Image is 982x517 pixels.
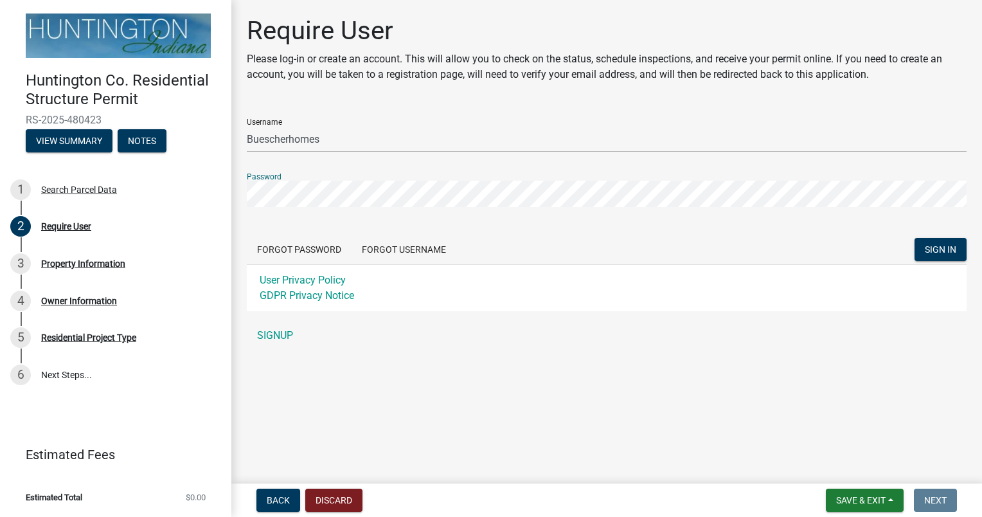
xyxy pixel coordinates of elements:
button: Save & Exit [826,489,904,512]
span: Estimated Total [26,493,82,502]
wm-modal-confirm: Notes [118,136,166,147]
a: Estimated Fees [10,442,211,467]
div: 2 [10,216,31,237]
a: User Privacy Policy [260,274,346,286]
span: Next [924,495,947,505]
button: Forgot Password [247,238,352,261]
a: GDPR Privacy Notice [260,289,354,302]
div: 5 [10,327,31,348]
span: SIGN IN [925,244,956,255]
h4: Huntington Co. Residential Structure Permit [26,71,221,109]
img: Huntington County, Indiana [26,14,211,58]
div: Require User [41,222,91,231]
span: Back [267,495,290,505]
div: Property Information [41,259,125,268]
span: Save & Exit [836,495,886,505]
div: Residential Project Type [41,333,136,342]
button: Back [256,489,300,512]
p: Please log-in or create an account. This will allow you to check on the status, schedule inspecti... [247,51,967,82]
button: Next [914,489,957,512]
h1: Require User [247,15,967,46]
button: Notes [118,129,166,152]
div: 1 [10,179,31,200]
div: Owner Information [41,296,117,305]
button: SIGN IN [915,238,967,261]
wm-modal-confirm: Summary [26,136,112,147]
button: View Summary [26,129,112,152]
button: Discard [305,489,362,512]
div: 3 [10,253,31,274]
a: SIGNUP [247,323,967,349]
span: RS-2025-480423 [26,114,206,126]
div: 4 [10,291,31,311]
button: Forgot Username [352,238,456,261]
span: $0.00 [186,493,206,502]
div: 6 [10,365,31,385]
div: Search Parcel Data [41,185,117,194]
